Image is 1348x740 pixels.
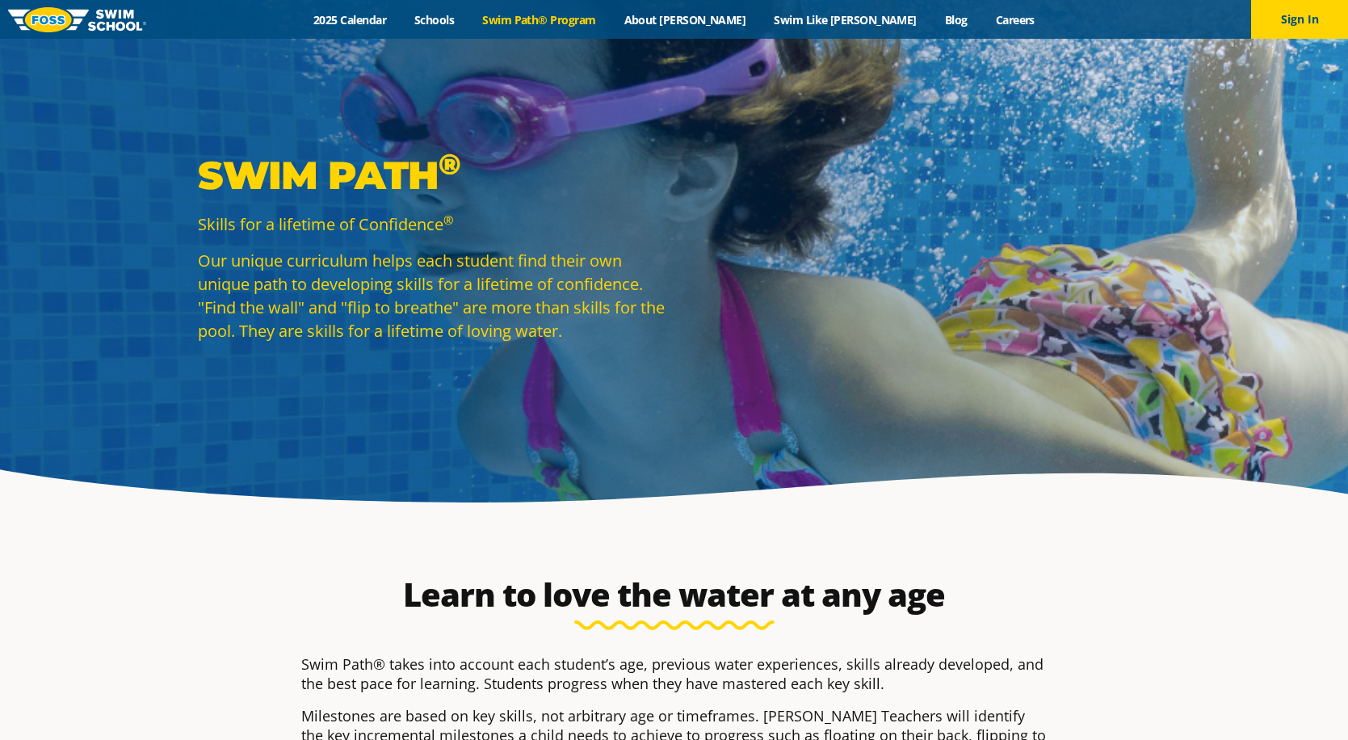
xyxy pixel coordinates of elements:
a: Swim Like [PERSON_NAME] [760,12,931,27]
p: Swim Path [198,151,666,200]
a: Careers [981,12,1048,27]
a: Blog [930,12,981,27]
img: FOSS Swim School Logo [8,7,146,32]
p: Skills for a lifetime of Confidence [198,212,666,236]
a: Swim Path® Program [468,12,610,27]
sup: ® [443,212,453,228]
a: 2025 Calendar [300,12,401,27]
sup: ® [439,146,460,182]
p: Our unique curriculum helps each student find their own unique path to developing skills for a li... [198,249,666,343]
a: About [PERSON_NAME] [610,12,760,27]
h2: Learn to love the water at any age [293,575,1056,614]
p: Swim Path® takes into account each student’s age, previous water experiences, skills already deve... [301,654,1048,693]
a: Schools [401,12,468,27]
